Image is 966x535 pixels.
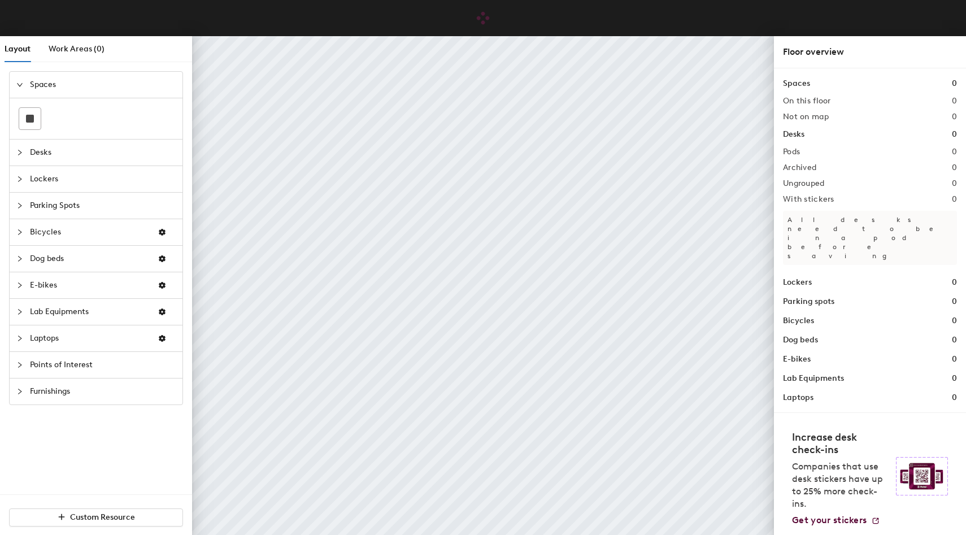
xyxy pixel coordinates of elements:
h1: Laptops [783,392,813,404]
h1: Spaces [783,77,810,90]
span: collapsed [16,335,23,342]
h2: Pods [783,147,800,156]
span: Work Areas (0) [49,44,105,54]
span: Laptops [30,325,149,351]
h2: 0 [952,163,957,172]
span: Spaces [30,72,176,98]
h2: 0 [952,112,957,121]
h1: Bicycles [783,315,814,327]
h2: Not on map [783,112,829,121]
h4: Increase desk check-ins [792,431,889,456]
h1: 0 [952,392,957,404]
h1: 0 [952,372,957,385]
span: collapsed [16,176,23,182]
h1: 0 [952,353,957,366]
span: collapsed [16,362,23,368]
h1: Furnishings [783,411,826,423]
h1: 0 [952,77,957,90]
span: Bicycles [30,219,149,245]
span: Custom Resource [70,512,135,522]
button: Custom Resource [9,508,183,527]
span: Desks [30,140,176,166]
p: All desks need to be in a pod before saving [783,211,957,265]
h1: Parking spots [783,295,834,308]
h2: On this floor [783,97,831,106]
span: collapsed [16,282,23,289]
h1: 0 [952,315,957,327]
h1: Lockers [783,276,812,289]
h1: 0 [952,276,957,289]
h2: With stickers [783,195,834,204]
span: collapsed [16,149,23,156]
h1: 0 [952,411,957,423]
h2: 0 [952,179,957,188]
h2: 0 [952,147,957,156]
h1: Dog beds [783,334,818,346]
h2: Archived [783,163,816,172]
span: Parking Spots [30,193,176,219]
img: Sticker logo [896,457,948,495]
span: Lab Equipments [30,299,149,325]
span: collapsed [16,229,23,236]
div: Floor overview [783,45,957,59]
a: Get your stickers [792,515,880,526]
h1: 0 [952,334,957,346]
span: collapsed [16,255,23,262]
h2: 0 [952,97,957,106]
span: Points of Interest [30,352,176,378]
span: Lockers [30,166,176,192]
span: Dog beds [30,246,149,272]
h1: Lab Equipments [783,372,844,385]
span: collapsed [16,388,23,395]
span: Layout [5,44,31,54]
span: expanded [16,81,23,88]
h2: Ungrouped [783,179,825,188]
h1: 0 [952,128,957,141]
h2: 0 [952,195,957,204]
span: E-bikes [30,272,149,298]
span: collapsed [16,202,23,209]
h1: E-bikes [783,353,811,366]
h1: 0 [952,295,957,308]
p: Companies that use desk stickers have up to 25% more check-ins. [792,460,889,510]
span: Get your stickers [792,515,867,525]
span: Furnishings [30,379,176,404]
h1: Desks [783,128,804,141]
span: collapsed [16,308,23,315]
